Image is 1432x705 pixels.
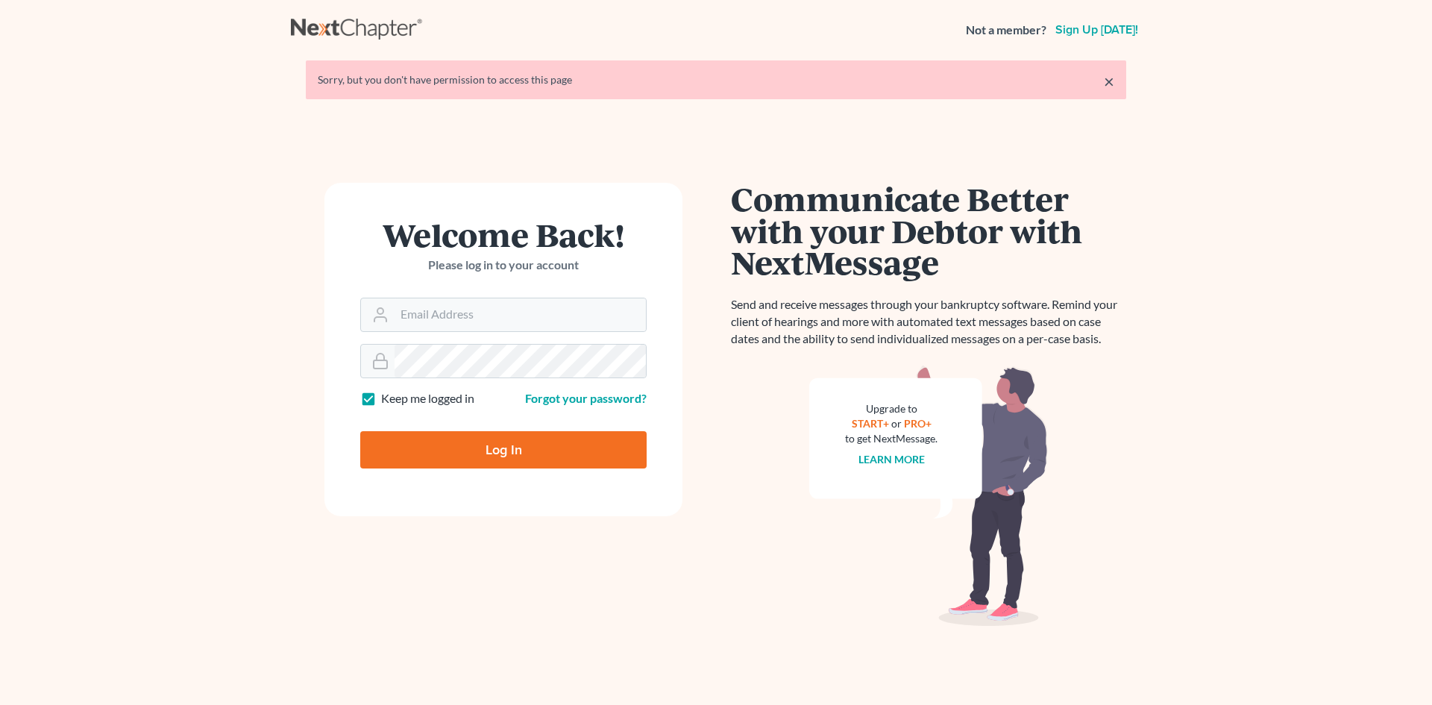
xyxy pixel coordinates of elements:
a: Sign up [DATE]! [1052,24,1141,36]
a: Forgot your password? [525,391,647,405]
label: Keep me logged in [381,390,474,407]
p: Please log in to your account [360,257,647,274]
h1: Communicate Better with your Debtor with NextMessage [731,183,1126,278]
img: nextmessage_bg-59042aed3d76b12b5cd301f8e5b87938c9018125f34e5fa2b7a6b67550977c72.svg [809,366,1048,627]
input: Log In [360,431,647,469]
a: START+ [852,417,889,430]
div: to get NextMessage. [845,431,938,446]
a: × [1104,72,1114,90]
a: Learn more [858,453,925,466]
strong: Not a member? [966,22,1046,39]
div: Upgrade to [845,401,938,416]
span: or [891,417,902,430]
input: Email Address [395,298,646,331]
h1: Welcome Back! [360,219,647,251]
a: PRO+ [904,417,932,430]
p: Send and receive messages through your bankruptcy software. Remind your client of hearings and mo... [731,296,1126,348]
div: Sorry, but you don't have permission to access this page [318,72,1114,87]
